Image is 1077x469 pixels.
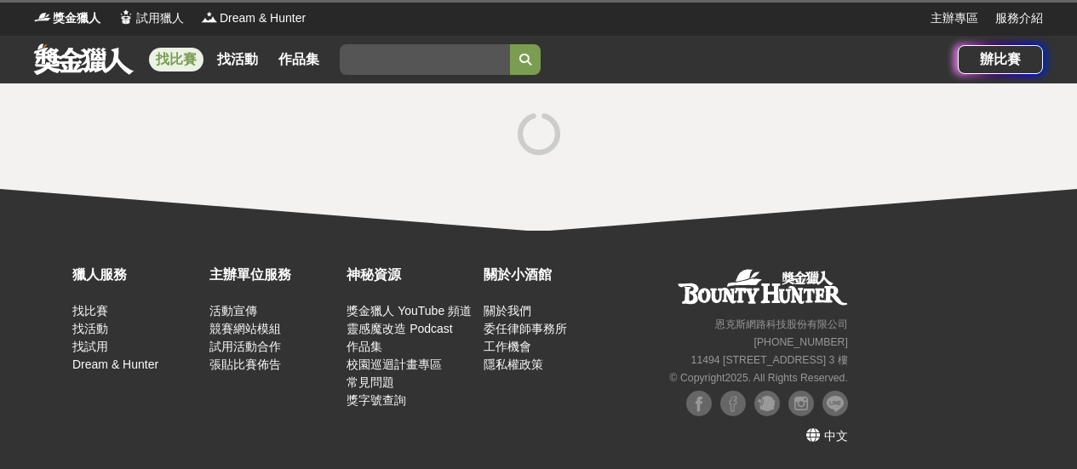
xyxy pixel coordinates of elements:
a: 主辦專區 [931,9,978,27]
a: 關於我們 [484,304,531,317]
div: 神秘資源 [347,265,475,285]
a: 作品集 [272,48,326,71]
a: 隱私權政策 [484,357,543,371]
a: 找試用 [72,340,108,353]
a: 辦比賽 [958,45,1043,74]
a: 校園巡迴計畫專區 [347,357,442,371]
div: 主辦單位服務 [209,265,338,285]
a: Logo試用獵人 [117,9,184,27]
img: Logo [34,9,51,26]
a: 找活動 [72,322,108,335]
small: [PHONE_NUMBER] [754,336,848,348]
a: 找比賽 [149,48,203,71]
a: 作品集 [347,340,382,353]
a: 找活動 [210,48,265,71]
img: Logo [201,9,218,26]
img: Facebook [720,391,746,416]
a: Logo獎金獵人 [34,9,100,27]
span: 中文 [824,429,848,443]
div: 獵人服務 [72,265,201,285]
a: 工作機會 [484,340,531,353]
img: LINE [822,391,848,416]
a: 常見問題 [347,375,394,389]
a: LogoDream & Hunter [201,9,306,27]
a: 試用活動合作 [209,340,281,353]
img: Logo [117,9,135,26]
small: 恩克斯網路科技股份有限公司 [715,318,848,330]
div: 關於小酒館 [484,265,612,285]
a: 委任律師事務所 [484,322,567,335]
small: © Copyright 2025 . All Rights Reserved. [670,372,848,384]
a: 競賽網站模組 [209,322,281,335]
span: 獎金獵人 [53,9,100,27]
a: 張貼比賽佈告 [209,357,281,371]
a: 找比賽 [72,304,108,317]
a: 獎金獵人 YouTube 頻道 [347,304,472,317]
span: Dream & Hunter [220,9,306,27]
img: Facebook [686,391,712,416]
img: Instagram [788,391,814,416]
a: 服務介紹 [995,9,1043,27]
a: 活動宣傳 [209,304,257,317]
a: 獎字號查詢 [347,393,406,407]
span: 試用獵人 [136,9,184,27]
img: Plurk [754,391,780,416]
small: 11494 [STREET_ADDRESS] 3 樓 [691,354,848,366]
a: 靈感魔改造 Podcast [347,322,452,335]
a: Dream & Hunter [72,357,158,371]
